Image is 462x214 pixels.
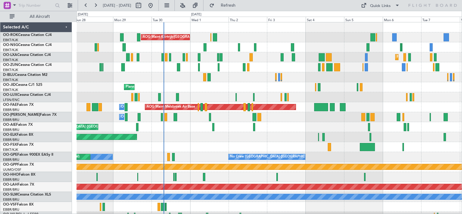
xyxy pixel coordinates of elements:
span: OO-FSX [3,143,17,147]
a: EBKT/KJK [3,38,18,42]
span: OO-HHO [3,173,19,177]
a: EBBR/BRU [3,138,19,142]
div: AOG Maint Melsbroek Air Base [147,102,195,112]
a: EBKT/KJK [3,68,18,72]
a: OO-ROKCessna Citation CJ4 [3,33,52,37]
span: OO-ELK [3,133,17,137]
a: OO-LUXCessna Citation CJ4 [3,93,51,97]
div: Sun 28 [74,17,113,22]
a: OO-LXACessna Citation CJ4 [3,53,51,57]
a: EBBR/BRU [3,177,19,182]
a: OO-GPEFalcon 900EX EASy II [3,153,53,157]
span: Refresh [216,3,241,8]
span: OO-FAE [3,103,17,107]
a: OO-LAHFalcon 7X [3,183,34,186]
span: OO-[PERSON_NAME] [3,113,40,117]
span: OO-LUX [3,93,17,97]
span: OO-JID [3,83,16,87]
div: Mon 6 [383,17,421,22]
a: EBKT/KJK [3,78,18,82]
span: All Aircraft [16,15,64,19]
a: OO-FAEFalcon 7X [3,103,34,107]
a: OO-NSGCessna Citation CJ4 [3,43,52,47]
div: Tue 30 [151,17,190,22]
a: EBKT/KJK [3,88,18,92]
span: OO-ROK [3,33,18,37]
div: No Crew [GEOGRAPHIC_DATA] ([GEOGRAPHIC_DATA] National) [230,152,331,161]
div: Mon 29 [113,17,151,22]
div: Owner Melsbroek Air Base [121,102,162,112]
span: OO-SLM [3,193,18,196]
a: OO-ELKFalcon 8X [3,133,33,137]
div: Fri 3 [267,17,305,22]
span: D-IBLU [3,73,15,77]
a: EBBR/BRU [3,197,19,202]
a: EBKT/KJK [3,148,18,152]
a: OO-SLMCessna Citation XLS [3,193,51,196]
span: OO-LAH [3,183,18,186]
span: OO-NSG [3,43,18,47]
a: OO-AIEFalcon 7X [3,123,33,127]
a: OO-ZUNCessna Citation CJ4 [3,63,52,67]
div: Owner Melsbroek Air Base [121,112,162,122]
a: EBBR/BRU [3,187,19,192]
a: EBBR/BRU [3,157,19,162]
a: EBKT/KJK [3,48,18,52]
div: Sun 5 [344,17,382,22]
a: OO-JIDCessna CJ1 525 [3,83,42,87]
span: OO-ZUN [3,63,18,67]
div: Sat 4 [306,17,344,22]
span: OO-GPE [3,153,17,157]
div: [DATE] [191,12,201,17]
div: [DATE] [78,12,88,17]
a: EBBR/BRU [3,128,19,132]
button: Quick Links [358,1,403,10]
button: All Aircraft [7,12,66,21]
a: OO-VSFFalcon 8X [3,203,34,206]
span: OO-GPP [3,163,17,167]
a: EBKT/KJK [3,58,18,62]
span: OO-LXA [3,53,17,57]
a: OO-FSXFalcon 7X [3,143,34,147]
span: OO-AIE [3,123,16,127]
input: Trip Number [18,1,53,10]
a: UUMO/OSF [3,167,21,172]
div: Planned Maint Kortrijk-[GEOGRAPHIC_DATA] [126,83,196,92]
span: [DATE] - [DATE] [103,3,131,8]
div: AOG Maint Kortrijk-[GEOGRAPHIC_DATA] [143,33,209,42]
div: Wed 1 [190,17,229,22]
a: EBBR/BRU [3,207,19,212]
a: LFSN/ENC [3,98,20,102]
a: OO-[PERSON_NAME]Falcon 7X [3,113,57,117]
a: D-IBLUCessna Citation M2 [3,73,47,77]
div: Tue 7 [421,17,460,22]
span: OO-VSF [3,203,17,206]
div: Quick Links [370,3,391,9]
a: EBBR/BRU [3,108,19,112]
a: OO-GPPFalcon 7X [3,163,34,167]
div: Thu 2 [229,17,267,22]
a: EBBR/BRU [3,118,19,122]
a: OO-HHOFalcon 8X [3,173,35,177]
button: Refresh [207,1,243,10]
